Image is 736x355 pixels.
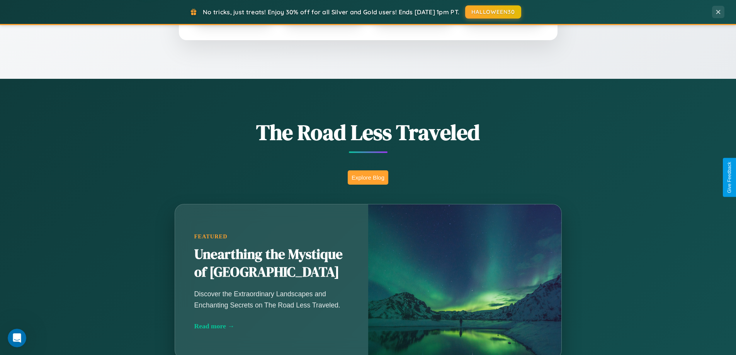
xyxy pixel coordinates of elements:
div: Give Feedback [727,162,732,193]
p: Discover the Extraordinary Landscapes and Enchanting Secrets on The Road Less Traveled. [194,289,349,310]
div: Featured [194,233,349,240]
h1: The Road Less Traveled [136,117,600,147]
span: No tricks, just treats! Enjoy 30% off for all Silver and Gold users! Ends [DATE] 1pm PT. [203,8,459,16]
button: HALLOWEEN30 [465,5,521,19]
iframe: Intercom live chat [8,329,26,347]
div: Read more → [194,322,349,330]
button: Explore Blog [348,170,388,185]
h2: Unearthing the Mystique of [GEOGRAPHIC_DATA] [194,246,349,281]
